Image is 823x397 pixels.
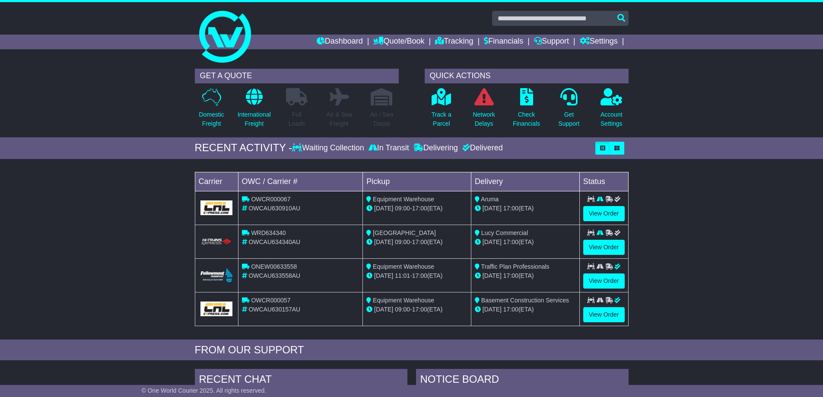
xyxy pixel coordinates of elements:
[374,238,393,245] span: [DATE]
[292,143,366,153] div: Waiting Collection
[411,143,460,153] div: Delivering
[503,205,518,212] span: 17:00
[412,205,427,212] span: 17:00
[481,196,499,203] span: Aruma
[200,268,233,283] img: Followmont_Transport.png
[512,88,540,133] a: CheckFinancials
[558,88,580,133] a: GetSupport
[251,263,297,270] span: ONEW00633558
[416,369,629,392] div: NOTICE BOARD
[251,196,290,203] span: OWCR000067
[251,229,286,236] span: WRD634340
[248,272,300,279] span: OWCAU633558AU
[237,88,271,133] a: InternationalFreight
[373,263,434,270] span: Equipment Warehouse
[195,142,292,154] div: RECENT ACTIVITY -
[195,344,629,356] div: FROM OUR SUPPORT
[238,110,271,128] p: International Freight
[200,200,233,215] img: GetCarrierServiceLogo
[374,205,393,212] span: [DATE]
[373,196,434,203] span: Equipment Warehouse
[195,369,407,392] div: RECENT CHAT
[484,35,523,49] a: Financials
[483,205,502,212] span: [DATE]
[366,271,467,280] div: - (ETA)
[412,272,427,279] span: 17:00
[395,272,410,279] span: 11:01
[471,172,579,191] td: Delivery
[475,305,576,314] div: (ETA)
[503,272,518,279] span: 17:00
[583,273,625,289] a: View Order
[475,271,576,280] div: (ETA)
[435,35,473,49] a: Tracking
[317,35,363,49] a: Dashboard
[363,172,471,191] td: Pickup
[483,272,502,279] span: [DATE]
[395,205,410,212] span: 09:00
[199,110,224,128] p: Domestic Freight
[475,238,576,247] div: (ETA)
[431,88,452,133] a: Track aParcel
[472,88,495,133] a: NetworkDelays
[503,306,518,313] span: 17:00
[473,110,495,128] p: Network Delays
[200,302,233,316] img: GetCarrierServiceLogo
[366,305,467,314] div: - (ETA)
[195,172,238,191] td: Carrier
[395,306,410,313] span: 09:00
[432,110,451,128] p: Track a Parcel
[373,229,436,236] span: [GEOGRAPHIC_DATA]
[195,69,399,83] div: GET A QUOTE
[600,88,623,133] a: AccountSettings
[373,297,434,304] span: Equipment Warehouse
[583,240,625,255] a: View Order
[583,206,625,221] a: View Order
[374,272,393,279] span: [DATE]
[142,387,267,394] span: © One World Courier 2025. All rights reserved.
[460,143,503,153] div: Delivered
[395,238,410,245] span: 09:00
[483,238,502,245] span: [DATE]
[327,110,352,128] p: Air & Sea Freight
[481,263,550,270] span: Traffic Plan Professionals
[580,35,618,49] a: Settings
[481,229,528,236] span: Lucy Commercial
[558,110,579,128] p: Get Support
[200,238,233,246] img: HiTrans.png
[503,238,518,245] span: 17:00
[286,110,308,128] p: Full Loads
[483,306,502,313] span: [DATE]
[601,110,623,128] p: Account Settings
[366,143,411,153] div: In Transit
[198,88,224,133] a: DomesticFreight
[370,110,394,128] p: Air / Sea Depot
[366,204,467,213] div: - (ETA)
[583,307,625,322] a: View Order
[248,238,300,245] span: OWCAU634340AU
[374,306,393,313] span: [DATE]
[475,204,576,213] div: (ETA)
[513,110,540,128] p: Check Financials
[251,297,290,304] span: OWCR000057
[373,35,424,49] a: Quote/Book
[534,35,569,49] a: Support
[248,306,300,313] span: OWCAU630157AU
[412,306,427,313] span: 17:00
[481,297,569,304] span: Basement Construction Services
[412,238,427,245] span: 17:00
[366,238,467,247] div: - (ETA)
[425,69,629,83] div: QUICK ACTIONS
[248,205,300,212] span: OWCAU630910AU
[238,172,363,191] td: OWC / Carrier #
[579,172,628,191] td: Status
